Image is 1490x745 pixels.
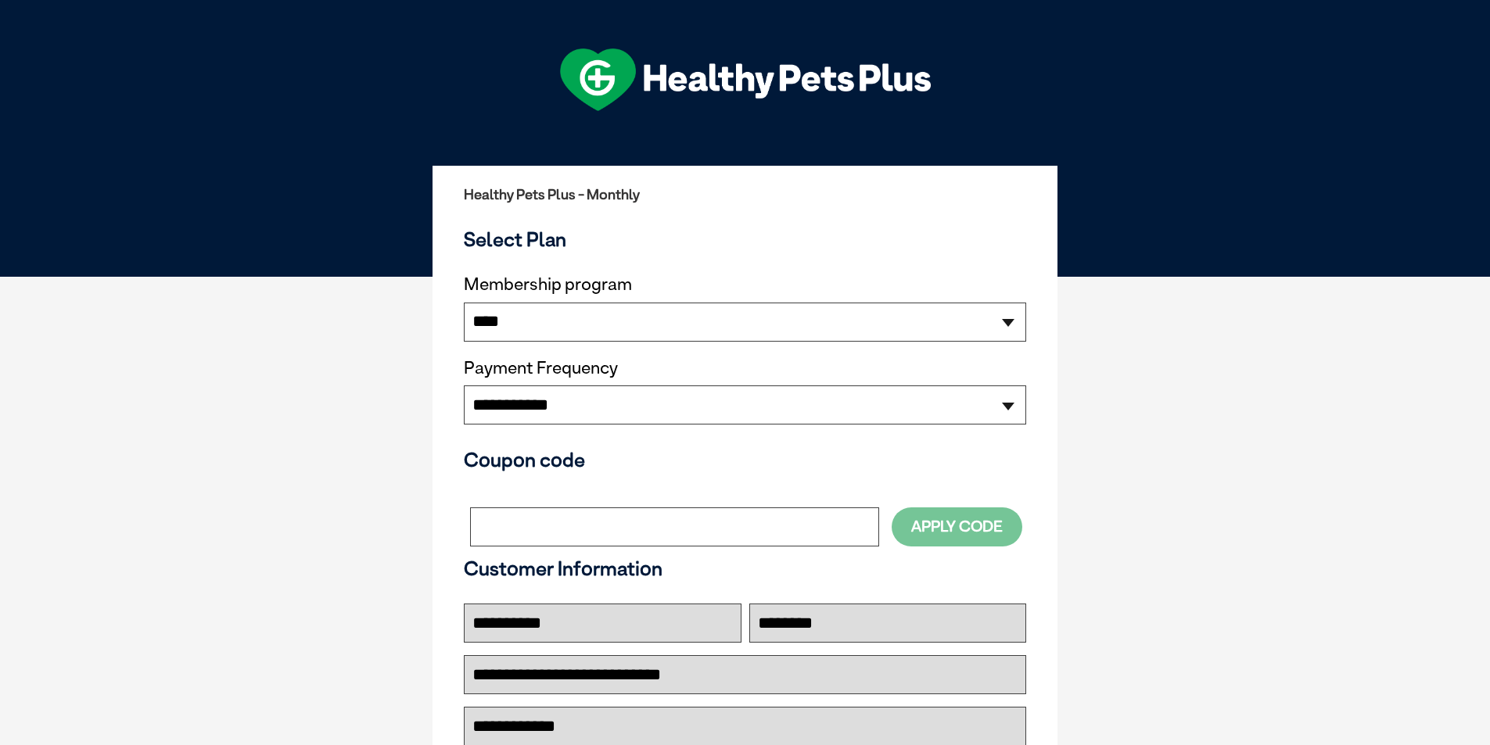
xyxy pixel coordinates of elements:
h3: Select Plan [464,227,1026,251]
img: hpp-logo-landscape-green-white.png [560,48,931,111]
h2: Healthy Pets Plus - Monthly [464,187,1026,202]
label: Membership program [464,274,1026,295]
label: Payment Frequency [464,358,618,378]
h3: Coupon code [464,448,1026,471]
button: Apply Code [892,507,1022,546]
h3: Customer Information [464,557,1026,580]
